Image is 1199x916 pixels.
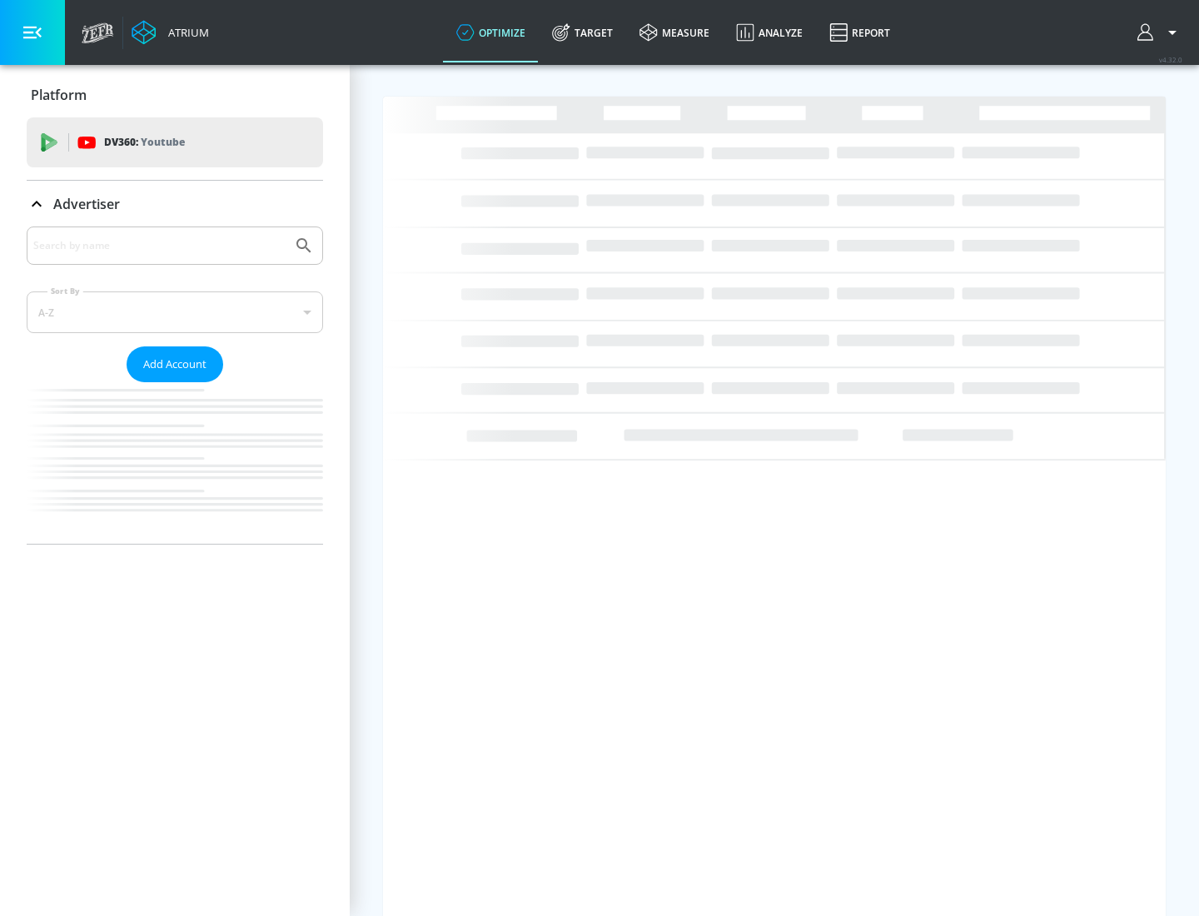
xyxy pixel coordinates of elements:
div: Advertiser [27,181,323,227]
a: Analyze [723,2,816,62]
div: Atrium [162,25,209,40]
label: Sort By [47,286,83,296]
p: Platform [31,86,87,104]
div: Platform [27,72,323,118]
div: DV360: Youtube [27,117,323,167]
a: Atrium [132,20,209,45]
p: DV360: [104,133,185,152]
button: Add Account [127,346,223,382]
p: Advertiser [53,195,120,213]
span: v 4.32.0 [1159,55,1182,64]
span: Add Account [143,355,206,374]
div: A-Z [27,291,323,333]
a: Report [816,2,903,62]
input: Search by name [33,235,286,256]
a: optimize [443,2,539,62]
a: Target [539,2,626,62]
p: Youtube [141,133,185,151]
a: measure [626,2,723,62]
nav: list of Advertiser [27,382,323,544]
div: Advertiser [27,227,323,544]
